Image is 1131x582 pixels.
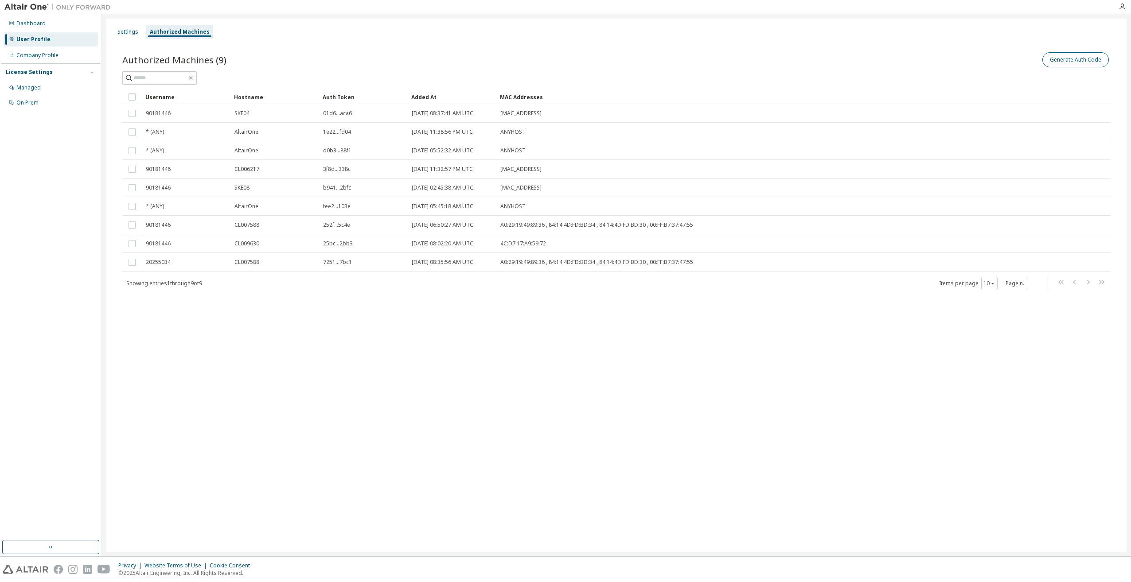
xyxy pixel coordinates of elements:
span: AltairOne [234,147,258,154]
img: altair_logo.svg [3,565,48,574]
span: [MAC_ADDRESS] [500,166,542,173]
span: [DATE] 08:02:20 AM UTC [412,240,473,247]
span: CL007588 [234,259,259,266]
span: ANYHOST [500,128,526,136]
span: [DATE] 08:37:41 AM UTC [412,110,473,117]
img: Altair One [4,3,115,12]
span: AltairOne [234,128,258,136]
span: 1e22...fd04 [323,128,351,136]
div: Settings [117,28,138,35]
span: Authorized Machines (9) [122,54,226,66]
img: instagram.svg [68,565,78,574]
span: ANYHOST [500,147,526,154]
div: Hostname [234,90,316,104]
span: 90181446 [146,110,171,117]
span: 4C:D7:17:A9:59:72 [500,240,546,247]
div: User Profile [16,36,51,43]
span: 90181446 [146,166,171,173]
span: * (ANY) [146,128,164,136]
span: A0:29:19:49:89:36 , 84:14:4D:FD:BD:34 , 84:14:4D:FD:BD:30 , 00:FF:B7:37:47:55 [500,221,693,229]
span: * (ANY) [146,203,164,210]
div: Website Terms of Use [144,562,210,569]
span: Items per page [939,278,998,289]
span: [DATE] 02:45:38 AM UTC [412,184,473,191]
span: d0b3...88f1 [323,147,351,154]
span: [MAC_ADDRESS] [500,184,542,191]
div: Added At [411,90,493,104]
span: 25bc...2bb3 [323,240,353,247]
span: 7251...7bc1 [323,259,352,266]
span: 3f8d...338c [323,166,351,173]
span: [DATE] 11:32:57 PM UTC [412,166,473,173]
div: Privacy [118,562,144,569]
div: On Prem [16,99,39,106]
span: CL009630 [234,240,259,247]
span: fee2...103e [323,203,351,210]
span: CL006217 [234,166,259,173]
img: facebook.svg [54,565,63,574]
span: SKE08 [234,184,250,191]
span: [DATE] 05:52:32 AM UTC [412,147,473,154]
p: © 2025 Altair Engineering, Inc. All Rights Reserved. [118,569,255,577]
span: 01d6...aca6 [323,110,352,117]
div: Username [145,90,227,104]
span: [DATE] 11:38:56 PM UTC [412,128,473,136]
span: 20255034 [146,259,171,266]
div: Auth Token [323,90,404,104]
span: [DATE] 05:45:18 AM UTC [412,203,473,210]
span: [DATE] 06:50:27 AM UTC [412,221,473,229]
div: Cookie Consent [210,562,255,569]
span: * (ANY) [146,147,164,154]
span: b941...2bfc [323,184,351,191]
button: 10 [983,280,995,287]
button: Generate Auth Code [1042,52,1109,67]
img: youtube.svg [97,565,110,574]
span: A0:29:19:49:89:36 , 84:14:4D:FD:BD:34 , 84:14:4D:FD:BD:30 , 00:FF:B7:37:47:55 [500,259,693,266]
img: linkedin.svg [83,565,92,574]
span: CL007588 [234,221,259,229]
div: Authorized Machines [150,28,210,35]
span: 90181446 [146,221,171,229]
span: Showing entries 1 through 9 of 9 [126,279,202,287]
span: Page n. [1006,278,1048,289]
div: Company Profile [16,52,58,59]
div: Dashboard [16,20,46,27]
span: [DATE] 08:35:56 AM UTC [412,259,473,266]
span: 252f...5c4e [323,221,350,229]
span: ANYHOST [500,203,526,210]
div: License Settings [6,69,53,76]
span: AltairOne [234,203,258,210]
span: 90181446 [146,184,171,191]
span: SKE04 [234,110,250,117]
span: [MAC_ADDRESS] [500,110,542,117]
div: Managed [16,84,41,91]
div: MAC Addresses [500,90,1018,104]
span: 90181446 [146,240,171,247]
